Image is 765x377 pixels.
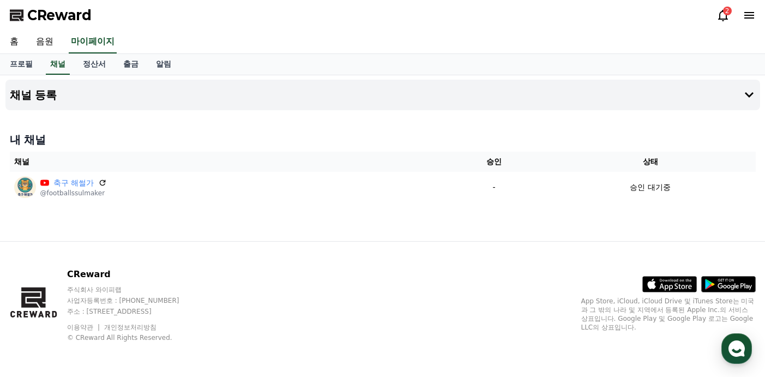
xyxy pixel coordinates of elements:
[10,7,92,24] a: CReward
[67,333,200,342] p: © CReward All Rights Reserved.
[67,296,200,305] p: 사업자등록번호 : [PHONE_NUMBER]
[27,7,92,24] span: CReward
[443,152,545,172] th: 승인
[67,285,200,294] p: 주식회사 와이피랩
[5,80,760,110] button: 채널 등록
[46,54,70,75] a: 채널
[14,176,36,198] img: 축구 해썰가
[40,189,107,198] p: @footballssulmaker
[104,324,156,331] a: 개인정보처리방침
[53,177,94,189] a: 축구 해썰가
[447,182,541,193] p: -
[67,307,200,316] p: 주소 : [STREET_ADDRESS]
[723,7,732,15] div: 2
[115,54,147,75] a: 출금
[630,182,670,193] p: 승인 대기중
[716,9,730,22] a: 2
[27,31,62,53] a: 음원
[67,324,101,331] a: 이용약관
[67,268,200,281] p: CReward
[1,31,27,53] a: 홈
[10,132,756,147] h4: 내 채널
[10,152,443,172] th: 채널
[147,54,180,75] a: 알림
[581,297,756,332] p: App Store, iCloud, iCloud Drive 및 iTunes Store는 미국과 그 밖의 나라 및 지역에서 등록된 Apple Inc.의 서비스 상표입니다. Goo...
[69,31,117,53] a: 마이페이지
[1,54,41,75] a: 프로필
[74,54,115,75] a: 정산서
[10,89,57,101] h4: 채널 등록
[545,152,756,172] th: 상태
